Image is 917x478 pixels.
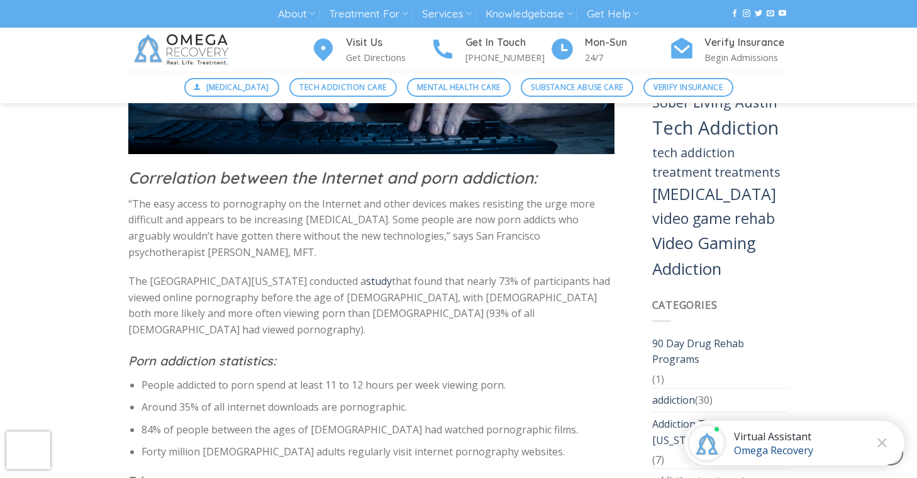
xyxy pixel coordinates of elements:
a: Follow on Facebook [731,9,738,18]
a: Verify Insurance [643,78,733,97]
a: Services [422,3,472,26]
a: Verify Insurance Begin Admissions [669,35,789,65]
a: About [278,3,315,26]
p: 24/7 [585,50,669,65]
a: tech addiction treatment (13 items) [652,144,735,181]
em: Correlation between the Internet and porn addiction: [128,167,537,187]
h4: Verify Insurance [704,35,789,51]
img: Omega Recovery [128,28,238,72]
a: Addiction Treatment [US_STATE] [652,413,789,452]
a: addiction [652,389,695,413]
li: Forty million [DEMOGRAPHIC_DATA] adults regularly visit internet pornography websites. [142,444,614,460]
span: Categories [652,298,718,312]
li: 84% of people between the ages of [DEMOGRAPHIC_DATA] had watched pornographic films. [142,422,614,438]
a: Treatment For [329,3,408,26]
a: Video Gaming Addiction (34 items) [652,231,756,280]
li: People addicted to porn spend at least 11 to 12 hours per week viewing porn. [142,377,614,394]
a: Sober Living Austin (18 items) [652,93,777,111]
iframe: reCAPTCHA [6,431,50,469]
a: treatments (13 items) [714,164,781,181]
a: Send us an email [767,9,774,18]
li: (7) [652,412,789,469]
h4: Visit Us [346,35,430,51]
a: study [366,274,392,288]
a: Substance Abuse Care [521,78,633,97]
a: Visit Us Get Directions [311,35,430,65]
a: Follow on Twitter [755,9,762,18]
a: Get In Touch [PHONE_NUMBER] [430,35,550,65]
span: Verify Insurance [653,81,723,93]
a: Tech Addiction (54 items) [652,115,779,140]
span: Substance Abuse Care [531,81,623,93]
em: Porn addiction statistics: [128,353,276,369]
li: (1) [652,332,789,388]
p: “The easy access to pornography on the Internet and other devices makes resisting the urge more d... [128,196,614,260]
a: Follow on Instagram [743,9,750,18]
a: Video Game Addiction (29 items) [652,183,776,204]
li: Around 35% of all internet downloads are pornographic. [142,399,614,416]
a: 90 Day Drug Rehab Programs [652,332,789,372]
p: The [GEOGRAPHIC_DATA][US_STATE] conducted a that found that nearly 73% of participants had viewed... [128,274,614,338]
p: [PHONE_NUMBER] [465,50,550,65]
li: (30) [652,388,789,413]
a: Tech Addiction Care [289,78,397,97]
a: Follow on YouTube [779,9,786,18]
p: Get Directions [346,50,430,65]
a: [MEDICAL_DATA] [184,78,280,97]
h4: Get In Touch [465,35,550,51]
h4: Mon-Sun [585,35,669,51]
p: Begin Admissions [704,50,789,65]
span: [MEDICAL_DATA] [206,81,269,93]
a: Knowledgebase [486,3,572,26]
span: Tech Addiction Care [299,81,386,93]
a: Get Help [587,3,639,26]
a: Mental Health Care [407,78,511,97]
a: video game rehab (23 items) [652,208,775,228]
span: Mental Health Care [417,81,500,93]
